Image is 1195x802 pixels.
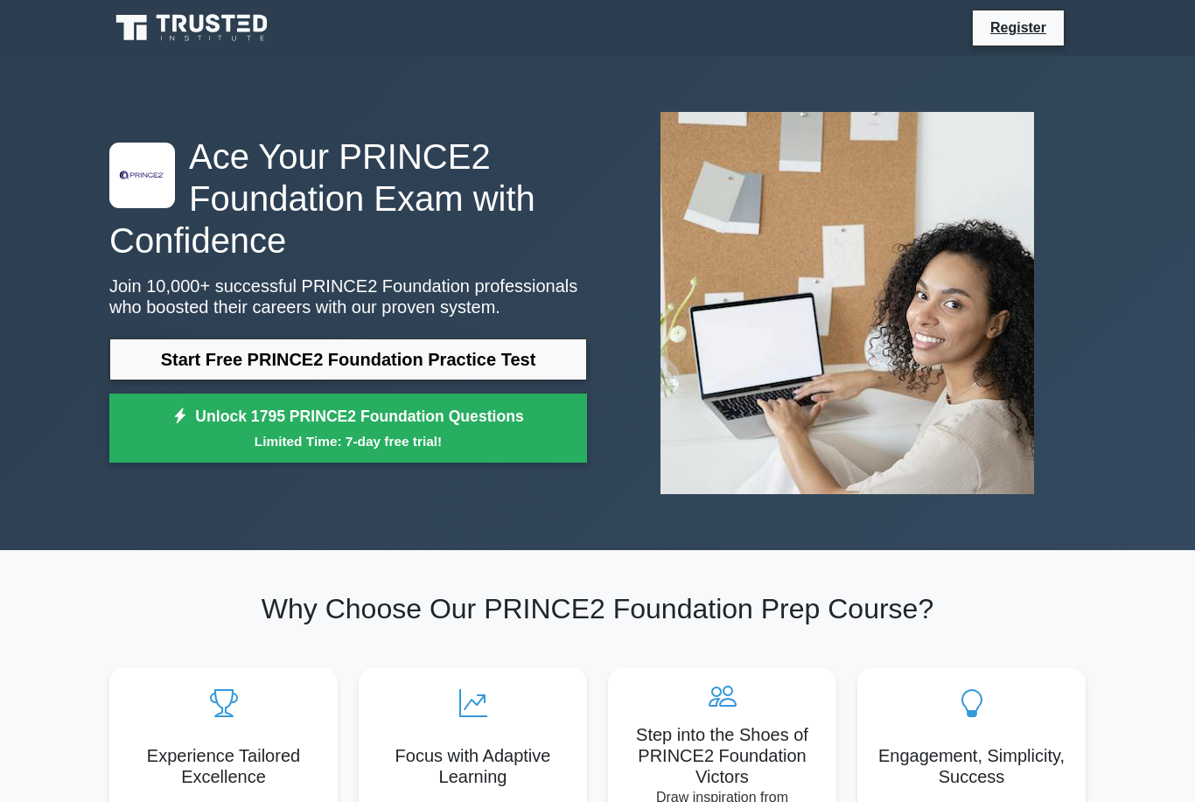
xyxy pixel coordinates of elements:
[109,338,587,380] a: Start Free PRINCE2 Foundation Practice Test
[109,592,1086,625] h2: Why Choose Our PRINCE2 Foundation Prep Course?
[871,745,1072,787] h5: Engagement, Simplicity, Success
[123,745,324,787] h5: Experience Tailored Excellence
[109,275,587,317] p: Join 10,000+ successful PRINCE2 Foundation professionals who boosted their careers with our prove...
[980,17,1057,38] a: Register
[109,394,587,464] a: Unlock 1795 PRINCE2 Foundation QuestionsLimited Time: 7-day free trial!
[109,136,587,262] h1: Ace Your PRINCE2 Foundation Exam with Confidence
[373,745,573,787] h5: Focus with Adaptive Learning
[131,431,565,451] small: Limited Time: 7-day free trial!
[622,724,822,787] h5: Step into the Shoes of PRINCE2 Foundation Victors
